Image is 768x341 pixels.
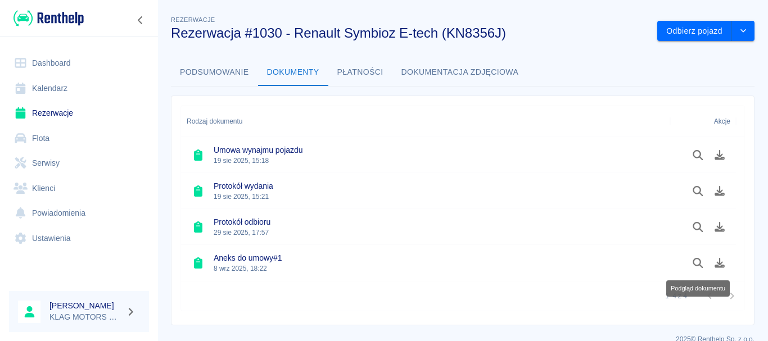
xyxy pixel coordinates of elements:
button: Pobierz dokument [709,181,731,201]
a: Klienci [9,176,149,201]
div: Rodzaj dokumentu [181,106,670,137]
button: Pobierz dokument [709,253,731,272]
p: 19 sie 2025, 15:21 [214,192,273,202]
a: Flota [9,126,149,151]
button: Płatności [328,59,392,86]
h6: Protokół odbioru [214,216,270,228]
span: Rezerwacje [171,16,215,23]
a: Renthelp logo [9,9,84,28]
button: drop-down [732,21,755,42]
a: Kalendarz [9,76,149,101]
button: Dokumenty [258,59,328,86]
h6: Protokół wydania [214,180,273,192]
button: Odbierz pojazd [657,21,732,42]
div: Rodzaj dokumentu [187,106,242,137]
h6: Umowa wynajmu pojazdu [214,144,302,156]
div: Akcje [670,106,736,137]
h6: Aneks do umowy #1 [214,252,282,263]
button: Podgląd dokumentu [687,181,709,201]
a: Serwisy [9,151,149,176]
div: Podgląd dokumentu [666,280,730,297]
button: Zwiń nawigację [132,13,149,28]
h3: Rezerwacja #1030 - Renault Symbioz E-tech (KN8356J) [171,25,648,41]
button: Pobierz dokument [709,146,731,165]
img: Renthelp logo [13,9,84,28]
p: 19 sie 2025, 15:18 [214,156,302,166]
button: Podsumowanie [171,59,258,86]
p: KLAG MOTORS Rent a Car [49,311,121,323]
button: Dokumentacja zdjęciowa [392,59,528,86]
a: Ustawienia [9,226,149,251]
button: Podgląd dokumentu [687,146,709,165]
button: Pobierz dokument [709,217,731,237]
a: Powiadomienia [9,201,149,226]
button: Podgląd dokumentu [687,253,709,272]
div: Akcje [714,106,730,137]
a: Dashboard [9,51,149,76]
p: 29 sie 2025, 17:57 [214,228,270,238]
h6: [PERSON_NAME] [49,300,121,311]
p: 8 wrz 2025, 18:22 [214,263,282,274]
a: Rezerwacje [9,101,149,126]
button: Podgląd dokumentu [687,217,709,237]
